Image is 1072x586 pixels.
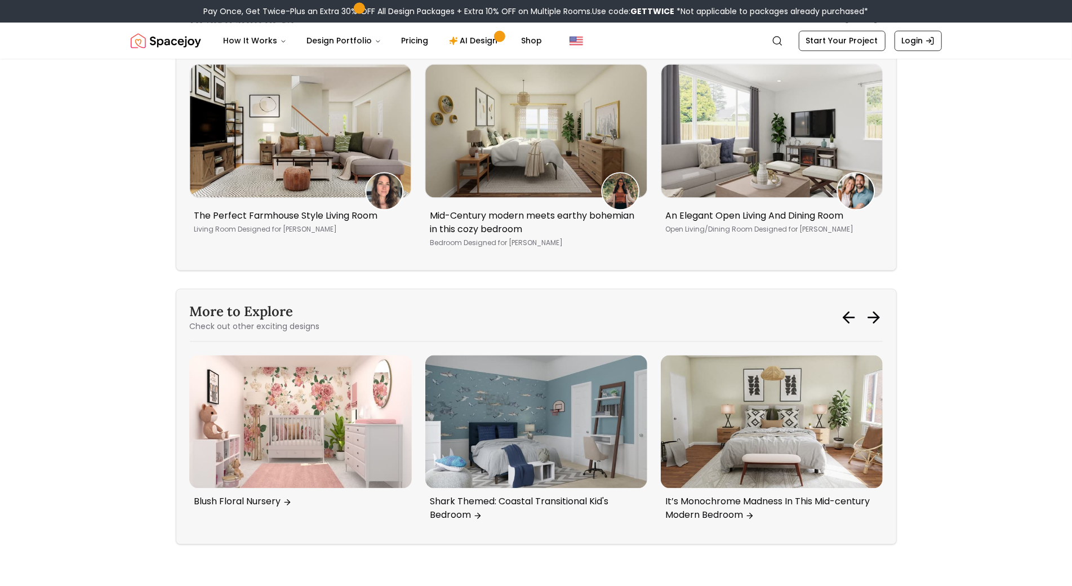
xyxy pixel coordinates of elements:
[464,238,507,247] span: Designed for
[189,355,411,517] div: 5 / 6
[661,355,883,489] img: It’s Monochrome Madness In This Mid-century Modern Bedroom
[430,209,638,236] p: Mid-Century modern meets earthy bohemian in this cozy bedroom
[799,30,886,51] a: Start Your Project
[754,224,798,234] span: Designed for
[661,355,883,531] div: 1 / 6
[194,225,402,234] p: Living Room [PERSON_NAME]
[665,495,874,522] p: It’s Monochrome Madness In This Mid-century Modern Bedroom
[513,29,551,52] a: Shop
[215,29,551,52] nav: Main
[425,355,647,527] a: Shark Themed: Coastal Transitional Kid's BedroomShark Themed: Coastal Transitional Kid's Bedroom
[190,355,883,531] div: Carousel
[131,29,201,52] img: Spacejoy Logo
[215,29,296,52] button: How It Works
[838,173,874,209] img: Johanna Pajota
[131,23,942,59] nav: Global
[430,495,638,522] p: Shark Themed: Coastal Transitional Kid's Bedroom
[194,495,402,508] p: Blush Floral Nursery
[204,6,869,17] div: Pay Once, Get Twice-Plus an Extra 30% OFF All Design Packages + Extra 10% OFF on Multiple Rooms.
[131,29,201,52] a: Spacejoy
[189,355,411,513] a: Blush Floral NurseryBlush Floral Nursery
[665,209,874,223] p: An Elegant Open Living And Dining Room
[367,173,403,209] img: Andrea Dentley
[430,238,638,247] p: Bedroom [PERSON_NAME]
[602,173,638,209] img: Ashley Cueto
[425,355,647,531] div: 6 / 6
[189,64,411,242] div: 5 / 5
[425,355,647,489] img: Shark Themed: Coastal Transitional Kid's Bedroom
[238,224,281,234] span: Designed for
[190,303,320,321] h3: More to Explore
[425,64,647,256] div: 1 / 5
[298,29,390,52] button: Design Portfolio
[665,225,874,234] p: Open Living/Dining Room [PERSON_NAME]
[440,29,510,52] a: AI Design
[593,6,675,17] span: Use code:
[661,355,883,527] a: It’s Monochrome Madness In This Mid-century Modern BedroomIt’s Monochrome Madness In This Mid-cen...
[661,64,883,242] a: An Elegant Open Living And Dining RoomJohanna PajotaAn Elegant Open Living And Dining RoomOpen Li...
[631,6,675,17] b: GETTWICE
[895,30,942,51] a: Login
[189,64,411,242] a: The Perfect Farmhouse Style Living RoomAndrea DentleyThe Perfect Farmhouse Style Living RoomLivin...
[190,321,320,332] p: Check out other exciting designs
[675,6,869,17] span: *Not applicable to packages already purchased*
[194,209,402,223] p: The Perfect Farmhouse Style Living Room
[393,29,438,52] a: Pricing
[570,34,583,47] img: United States
[661,64,883,242] div: 2 / 5
[425,64,647,256] a: Mid-Century modern meets earthy bohemian in this cozy bedroomAshley CuetoMid-Century modern meets...
[190,64,883,256] div: Carousel
[189,355,411,489] img: Blush Floral Nursery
